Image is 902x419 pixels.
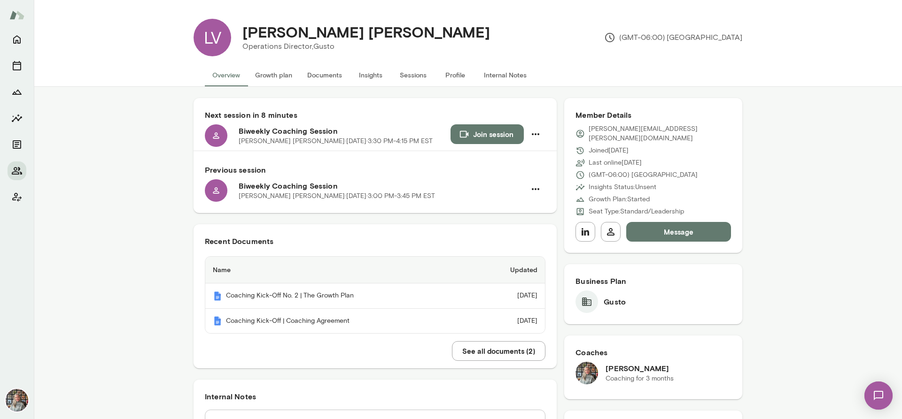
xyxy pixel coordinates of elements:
[205,64,248,86] button: Overview
[451,124,524,144] button: Join session
[575,275,731,287] h6: Business Plan
[606,363,674,374] h6: [PERSON_NAME]
[589,183,656,192] p: Insights Status: Unsent
[194,19,231,56] div: LV
[242,23,490,41] h4: [PERSON_NAME] [PERSON_NAME]
[300,64,350,86] button: Documents
[589,207,684,216] p: Seat Type: Standard/Leadership
[205,236,545,247] h6: Recent Documents
[589,158,642,168] p: Last online [DATE]
[205,257,473,283] th: Name
[205,391,545,402] h6: Internal Notes
[452,341,545,361] button: See all documents (2)
[8,135,26,154] button: Documents
[575,347,731,358] h6: Coaches
[626,222,731,242] button: Message
[8,109,26,128] button: Insights
[350,64,392,86] button: Insights
[589,170,698,180] p: (GMT-06:00) [GEOGRAPHIC_DATA]
[205,164,545,175] h6: Previous session
[213,316,222,326] img: Mento | Coaching sessions
[476,64,534,86] button: Internal Notes
[242,41,490,52] p: Operations Director, Gusto
[604,296,626,307] h6: Gusto
[8,56,26,75] button: Sessions
[205,109,545,121] h6: Next session in 8 minutes
[589,195,650,204] p: Growth Plan: Started
[589,124,731,143] p: [PERSON_NAME][EMAIL_ADDRESS][PERSON_NAME][DOMAIN_NAME]
[473,309,545,334] td: [DATE]
[392,64,434,86] button: Sessions
[473,283,545,309] td: [DATE]
[9,6,24,24] img: Mento
[8,161,26,180] button: Members
[604,32,742,43] p: (GMT-06:00) [GEOGRAPHIC_DATA]
[205,283,473,309] th: Coaching Kick-Off No. 2 | The Growth Plan
[473,257,545,283] th: Updated
[8,83,26,101] button: Growth Plan
[6,389,28,411] img: Tricia Maggio
[606,374,674,383] p: Coaching for 3 months
[213,291,222,301] img: Mento | Coaching sessions
[239,180,526,191] h6: Biweekly Coaching Session
[434,64,476,86] button: Profile
[239,191,435,201] p: [PERSON_NAME] [PERSON_NAME] · [DATE] · 3:00 PM-3:45 PM EST
[575,362,598,384] img: Tricia Maggio
[239,137,433,146] p: [PERSON_NAME] [PERSON_NAME] · [DATE] · 3:30 PM-4:15 PM EST
[205,309,473,334] th: Coaching Kick-Off | Coaching Agreement
[8,30,26,49] button: Home
[248,64,300,86] button: Growth plan
[8,188,26,206] button: Client app
[575,109,731,121] h6: Member Details
[239,125,451,137] h6: Biweekly Coaching Session
[589,146,629,155] p: Joined [DATE]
